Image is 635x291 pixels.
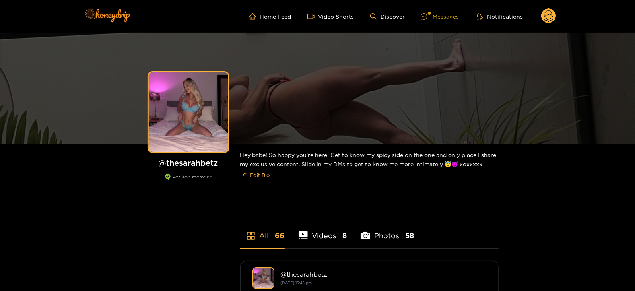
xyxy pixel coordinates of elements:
h1: @ thesarahbetz [145,158,232,168]
small: [DATE] 15:45 pm [281,281,312,285]
li: Videos [299,213,347,248]
div: verified member [145,174,232,188]
button: editEdit Bio [240,169,272,181]
span: 58 [405,231,414,241]
div: Hey babe! So happy you're here! Get to know my spicy side on the one and only place I share my ex... [240,144,499,188]
img: thesarahbetz [252,267,274,289]
span: Edit Bio [250,171,270,179]
a: Discover [370,13,405,20]
span: 8 [342,231,347,241]
a: Video Shorts [307,13,354,20]
span: home [249,13,260,20]
span: appstore [246,231,256,241]
button: Notifications [475,12,525,20]
span: video-camera [307,13,318,20]
span: edit [242,172,247,178]
li: All [240,213,285,248]
li: Photos [361,213,414,248]
span: 66 [275,231,285,241]
div: @ thesarahbetz [281,271,486,278]
div: Messages [421,12,459,21]
a: Home Feed [249,13,291,20]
